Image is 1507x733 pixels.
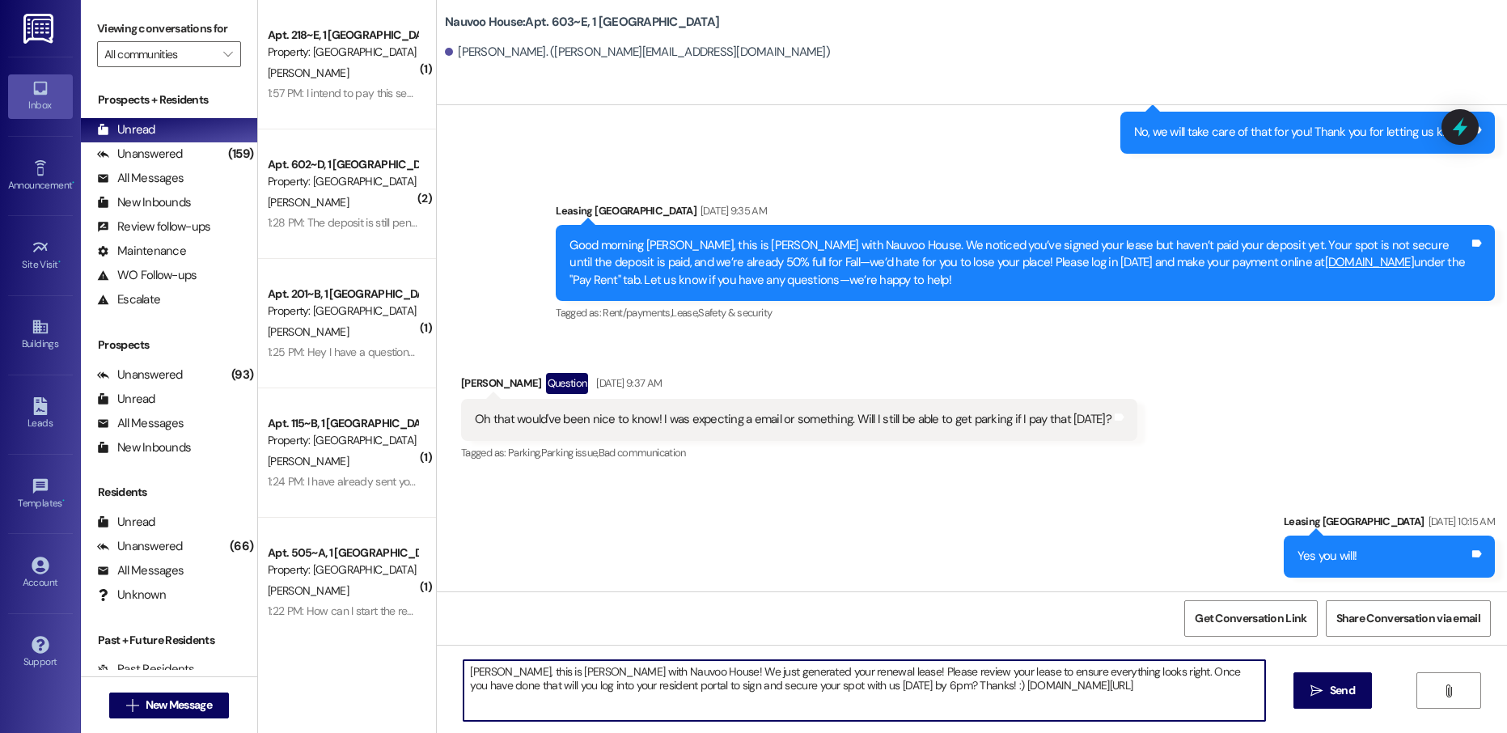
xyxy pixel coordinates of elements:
div: All Messages [97,415,184,432]
div: Tagged as: [556,301,1495,324]
div: 1:57 PM: I intend to pay this semester in full; do I still need to fill out financial aid? [268,86,637,100]
span: [PERSON_NAME] [268,195,349,210]
input: All communities [104,41,215,67]
div: Prospects [81,337,257,354]
span: Rent/payments , [603,306,671,320]
div: Property: [GEOGRAPHIC_DATA] [268,561,417,578]
div: (93) [227,362,257,388]
span: Lease , [671,306,698,320]
div: [DATE] 9:35 AM [696,202,767,219]
span: [PERSON_NAME] [268,66,349,80]
div: (66) [226,534,257,559]
div: No, we will take care of that for you! Thank you for letting us know!! [1134,124,1470,141]
img: ResiDesk Logo [23,14,57,44]
div: Unanswered [97,366,183,383]
div: Property: [GEOGRAPHIC_DATA] [268,44,417,61]
i:  [1310,684,1323,697]
span: Parking , [508,446,541,460]
a: Account [8,552,73,595]
div: Residents [81,484,257,501]
i:  [223,48,232,61]
span: Share Conversation via email [1336,610,1480,627]
button: Share Conversation via email [1326,600,1491,637]
span: Send [1330,682,1355,699]
div: Property: [GEOGRAPHIC_DATA] [268,173,417,190]
span: Safety & security [698,306,772,320]
div: 1:28 PM: The deposit is still pending and I'm not able to screenshot it from my bank account [268,215,694,230]
div: [PERSON_NAME]. ([PERSON_NAME][EMAIL_ADDRESS][DOMAIN_NAME]) [445,44,830,61]
span: • [58,256,61,268]
label: Viewing conversations for [97,16,241,41]
div: Apt. 218~E, 1 [GEOGRAPHIC_DATA] [268,27,417,44]
b: Nauvoo House: Apt. 603~E, 1 [GEOGRAPHIC_DATA] [445,14,719,31]
button: New Message [109,693,229,718]
div: Apt. 201~B, 1 [GEOGRAPHIC_DATA] [268,286,417,303]
div: [PERSON_NAME] [461,373,1137,399]
div: Unread [97,121,155,138]
div: Property: [GEOGRAPHIC_DATA] [268,303,417,320]
div: Unknown [97,587,166,604]
span: [PERSON_NAME] [268,583,349,598]
span: • [72,177,74,189]
div: All Messages [97,562,184,579]
div: Tagged as: [461,441,1137,464]
a: Leads [8,392,73,436]
textarea: [PERSON_NAME], this is [PERSON_NAME] with Nauvoo House! We just generated your renewal lease! Ple... [464,660,1264,721]
a: Templates • [8,472,73,516]
a: Site Visit • [8,234,73,278]
div: Maintenance [97,243,186,260]
span: [PERSON_NAME] [268,324,349,339]
div: Escalate [97,291,160,308]
div: [DATE] 10:15 AM [1424,513,1495,530]
div: Past + Future Residents [81,632,257,649]
div: All Messages [97,170,184,187]
span: Parking issue , [541,446,599,460]
i:  [1442,684,1454,697]
div: 1:24 PM: I have already sent you an emails with a picture confirmation of my financial aid [268,474,679,489]
div: Unanswered [97,146,183,163]
a: [DOMAIN_NAME] [1325,254,1414,270]
div: WO Follow-ups [97,267,197,284]
button: Send [1293,672,1372,709]
div: Yes you will! [1297,548,1357,565]
a: Inbox [8,74,73,118]
div: Leasing [GEOGRAPHIC_DATA] [556,202,1495,225]
div: 1:22 PM: How can I start the renewal process? [268,604,481,618]
div: Unanswered [97,538,183,555]
div: [DATE] 9:37 AM [592,375,662,392]
div: Oh that would've been nice to know! I was expecting a email or something. Will I still be able to... [475,411,1111,428]
span: Bad communication [599,446,686,460]
div: 1:25 PM: Hey I have a question regarding signing my winter semester lease. If I'm already a resid... [268,345,1302,359]
div: Review follow-ups [97,218,210,235]
span: New Message [146,697,212,714]
i:  [126,699,138,712]
div: Unread [97,514,155,531]
a: Buildings [8,313,73,357]
span: Get Conversation Link [1195,610,1306,627]
span: [PERSON_NAME] [268,454,349,468]
div: Apt. 115~B, 1 [GEOGRAPHIC_DATA] [268,415,417,432]
div: Good morning [PERSON_NAME], this is [PERSON_NAME] with Nauvoo House. We noticed you’ve signed you... [569,237,1469,289]
div: (159) [224,142,257,167]
a: Support [8,631,73,675]
div: New Inbounds [97,194,191,211]
button: Get Conversation Link [1184,600,1317,637]
div: Question [546,373,589,393]
div: Apt. 602~D, 1 [GEOGRAPHIC_DATA] [268,156,417,173]
div: Past Residents [97,661,195,678]
div: Unread [97,391,155,408]
span: • [62,495,65,506]
div: Leasing [GEOGRAPHIC_DATA] [1284,513,1495,536]
div: Property: [GEOGRAPHIC_DATA] [268,432,417,449]
div: Prospects + Residents [81,91,257,108]
div: Apt. 505~A, 1 [GEOGRAPHIC_DATA] [268,544,417,561]
div: New Inbounds [97,439,191,456]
